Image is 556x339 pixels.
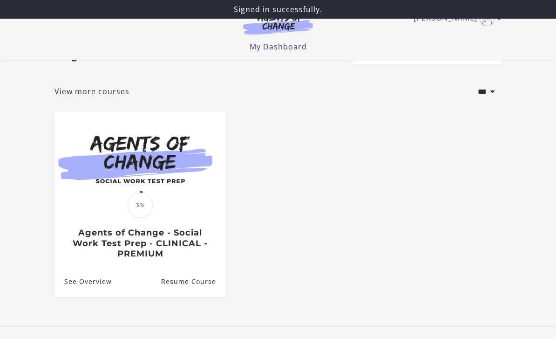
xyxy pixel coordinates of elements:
[128,193,153,218] span: 3%
[250,42,307,52] a: My Dashboard
[54,266,112,297] a: Agents of Change - Social Work Test Prep - CLINICAL - PREMIUM: See Overview
[54,41,161,62] h2: My courses
[4,4,552,15] p: Signed in successfully.
[233,13,323,35] img: Agents of Change Logo
[161,266,226,297] a: Agents of Change - Social Work Test Prep - CLINICAL - PREMIUM: Resume Course
[54,86,129,97] a: View more courses
[414,11,497,26] a: Toggle menu
[64,228,216,259] h3: Agents of Change - Social Work Test Prep - CLINICAL - PREMIUM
